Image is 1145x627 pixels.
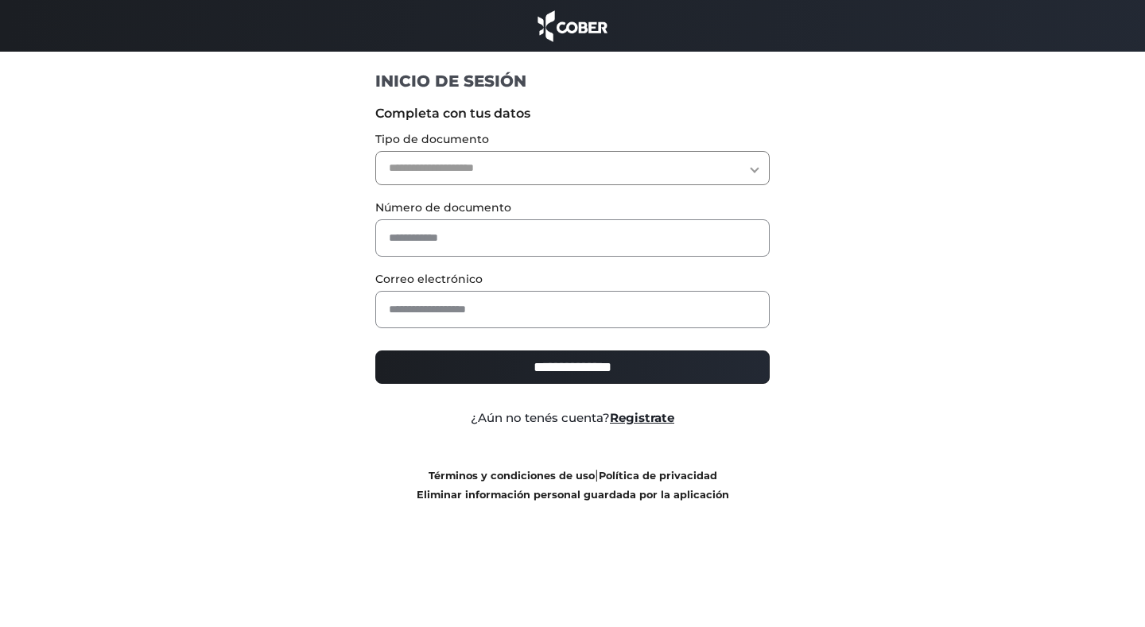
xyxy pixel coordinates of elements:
[375,131,770,148] label: Tipo de documento
[375,199,770,216] label: Número de documento
[363,466,782,504] div: |
[429,470,595,482] a: Términos y condiciones de uso
[363,409,782,428] div: ¿Aún no tenés cuenta?
[534,8,611,44] img: cober_marca.png
[375,271,770,288] label: Correo electrónico
[599,470,717,482] a: Política de privacidad
[610,410,674,425] a: Registrate
[375,71,770,91] h1: INICIO DE SESIÓN
[375,104,770,123] label: Completa con tus datos
[417,489,729,501] a: Eliminar información personal guardada por la aplicación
